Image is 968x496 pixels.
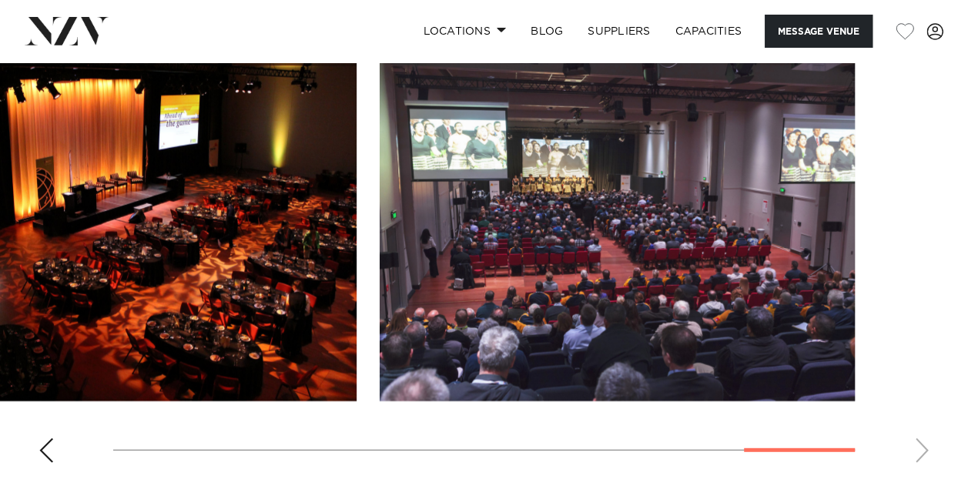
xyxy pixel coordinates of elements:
[410,15,518,48] a: Locations
[25,17,109,45] img: nzv-logo.png
[518,15,575,48] a: BLOG
[663,15,755,48] a: Capacities
[575,15,662,48] a: SUPPLIERS
[765,15,873,48] button: Message Venue
[380,52,855,401] swiper-slide: 10 / 10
